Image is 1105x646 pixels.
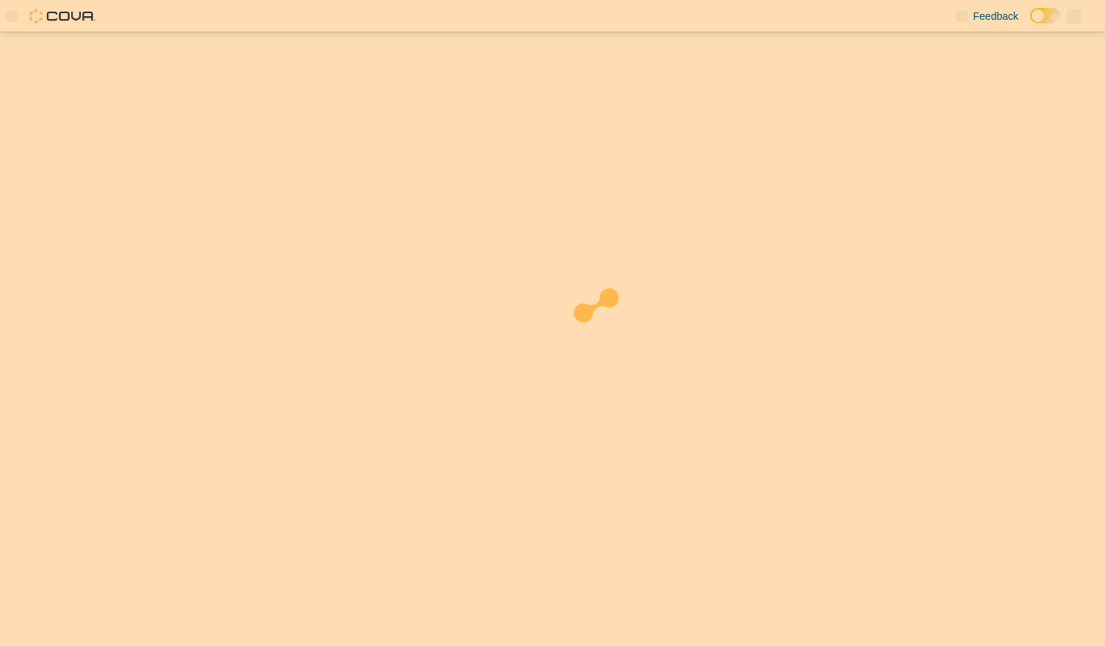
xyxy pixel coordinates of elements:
span: Feedback [973,9,1018,23]
a: Feedback [950,1,1024,31]
input: Dark Mode [1030,8,1061,23]
img: Cova [29,9,96,23]
img: cova-loader [552,277,663,388]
